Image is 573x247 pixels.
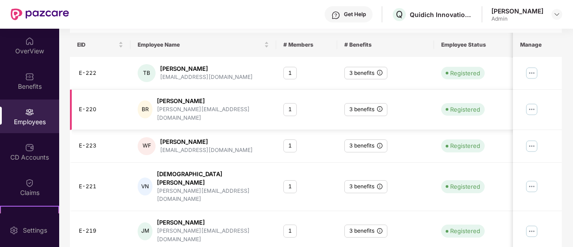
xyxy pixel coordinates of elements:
img: svg+xml;base64,PHN2ZyBpZD0iRHJvcGRvd24tMzJ4MzIiIHhtbG5zPSJodHRwOi8vd3d3LnczLm9yZy8yMDAwL3N2ZyIgd2... [553,11,560,18]
div: E-219 [79,227,123,235]
img: svg+xml;base64,PHN2ZyBpZD0iQ0RfQWNjb3VudHMiIGRhdGEtbmFtZT0iQ0QgQWNjb3VudHMiIHhtbG5zPSJodHRwOi8vd3... [25,143,34,152]
div: [PERSON_NAME][EMAIL_ADDRESS][DOMAIN_NAME] [157,105,269,122]
div: 3 benefits [344,67,387,80]
div: [PERSON_NAME][EMAIL_ADDRESS][DOMAIN_NAME] [157,187,269,204]
div: [PERSON_NAME] [157,218,269,227]
div: Admin [491,15,543,22]
div: Registered [450,69,480,78]
th: Employee Status [434,33,531,57]
img: svg+xml;base64,PHN2ZyBpZD0iRW1wbG95ZWVzIiB4bWxucz0iaHR0cDovL3d3dy53My5vcmcvMjAwMC9zdmciIHdpZHRoPS... [25,108,34,117]
img: manageButton [525,66,539,80]
span: info-circle [377,70,382,75]
th: Employee Name [130,33,276,57]
div: [DEMOGRAPHIC_DATA][PERSON_NAME] [157,170,269,187]
div: Settings [20,226,50,235]
div: E-220 [79,105,123,114]
div: BR [138,100,152,118]
div: 3 benefits [344,180,387,193]
span: Q [396,9,403,20]
img: svg+xml;base64,PHN2ZyBpZD0iQ2xhaW0iIHhtbG5zPSJodHRwOi8vd3d3LnczLm9yZy8yMDAwL3N2ZyIgd2lkdGg9IjIwIi... [25,178,34,187]
th: # Benefits [337,33,434,57]
span: info-circle [377,106,382,112]
img: svg+xml;base64,PHN2ZyBpZD0iSG9tZSIgeG1sbnM9Imh0dHA6Ly93d3cudzMub3JnLzIwMDAvc3ZnIiB3aWR0aD0iMjAiIG... [25,37,34,46]
th: EID [70,33,130,57]
div: TB [138,64,156,82]
span: info-circle [377,143,382,148]
div: Registered [450,226,480,235]
span: info-circle [377,184,382,189]
div: Registered [450,182,480,191]
span: EID [77,41,117,48]
div: 3 benefits [344,139,387,152]
div: [PERSON_NAME] [491,7,543,15]
img: manageButton [525,224,539,238]
div: 1 [283,67,297,80]
div: 3 benefits [344,225,387,238]
div: [PERSON_NAME] [160,65,253,73]
div: [PERSON_NAME] [157,97,269,105]
div: [PERSON_NAME][EMAIL_ADDRESS][DOMAIN_NAME] [157,227,269,244]
div: E-222 [79,69,123,78]
span: info-circle [377,228,382,234]
div: 1 [283,139,297,152]
div: 1 [283,103,297,116]
img: New Pazcare Logo [11,9,69,20]
th: # Members [276,33,337,57]
div: [EMAIL_ADDRESS][DOMAIN_NAME] [160,146,253,155]
th: Manage [513,33,562,57]
img: svg+xml;base64,PHN2ZyBpZD0iSGVscC0zMngzMiIgeG1sbnM9Imh0dHA6Ly93d3cudzMub3JnLzIwMDAvc3ZnIiB3aWR0aD... [331,11,340,20]
div: 3 benefits [344,103,387,116]
img: svg+xml;base64,PHN2ZyBpZD0iU2V0dGluZy0yMHgyMCIgeG1sbnM9Imh0dHA6Ly93d3cudzMub3JnLzIwMDAvc3ZnIiB3aW... [9,226,18,235]
img: manageButton [525,179,539,194]
img: manageButton [525,102,539,117]
div: Registered [450,141,480,150]
img: svg+xml;base64,PHN2ZyBpZD0iQmVuZWZpdHMiIHhtbG5zPSJodHRwOi8vd3d3LnczLm9yZy8yMDAwL3N2ZyIgd2lkdGg9Ij... [25,72,34,81]
div: Quidich Innovation Labs Private Limited [410,10,473,19]
span: Employee Status [441,41,517,48]
div: Registered [450,105,480,114]
div: 1 [283,180,297,193]
div: [PERSON_NAME] [160,138,253,146]
div: E-223 [79,142,123,150]
div: JM [138,222,152,240]
div: VN [138,178,152,195]
div: Get Help [344,11,366,18]
div: WF [138,137,156,155]
span: Employee Name [138,41,262,48]
div: E-221 [79,182,123,191]
div: 1 [283,225,297,238]
img: manageButton [525,139,539,153]
div: [EMAIL_ADDRESS][DOMAIN_NAME] [160,73,253,82]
